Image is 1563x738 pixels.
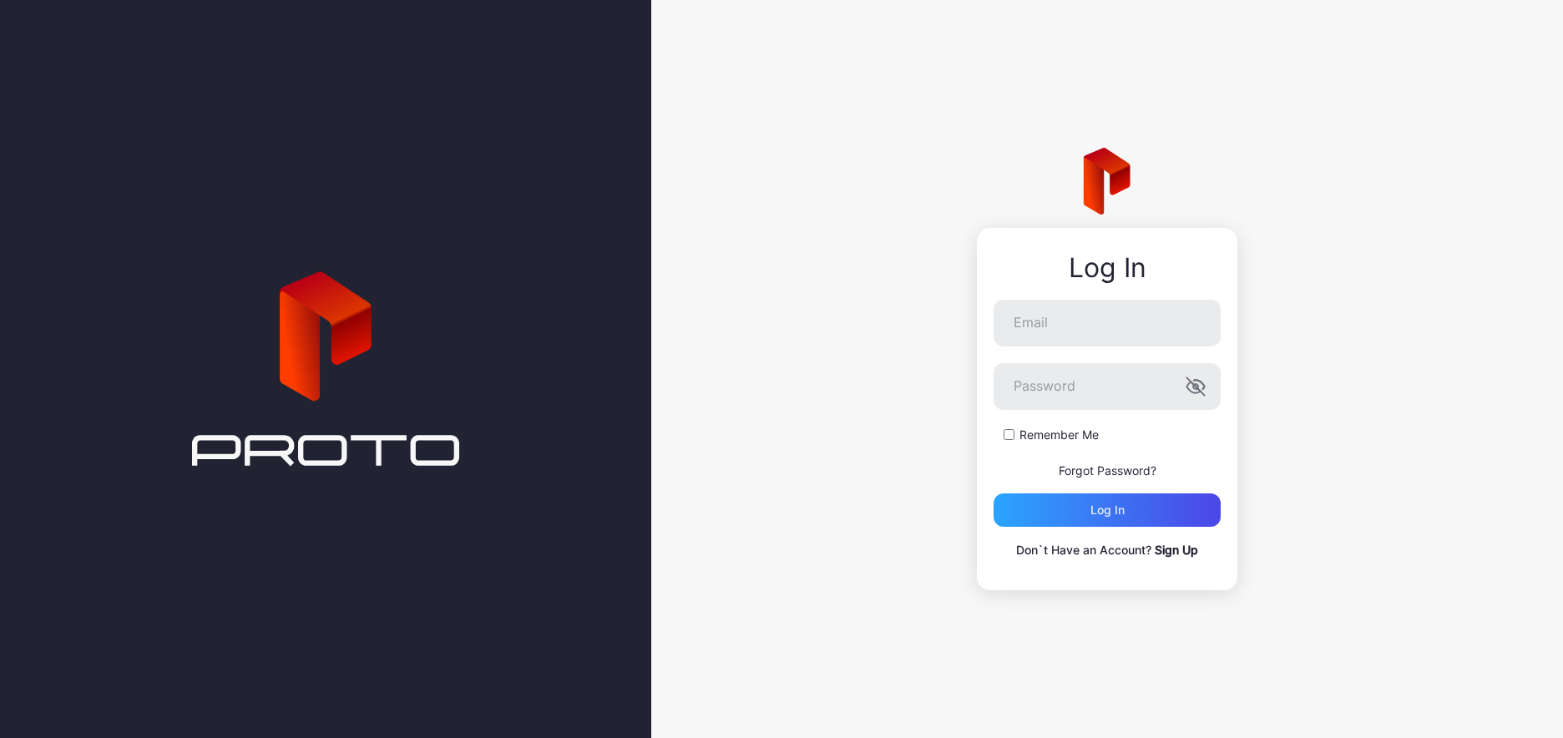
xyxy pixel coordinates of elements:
[994,493,1221,527] button: Log in
[1186,377,1206,397] button: Password
[994,253,1221,283] div: Log In
[994,540,1221,560] p: Don`t Have an Account?
[994,300,1221,346] input: Email
[1059,463,1156,478] a: Forgot Password?
[1090,503,1125,517] div: Log in
[1019,427,1099,443] label: Remember Me
[994,363,1221,410] input: Password
[1155,543,1198,557] a: Sign Up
